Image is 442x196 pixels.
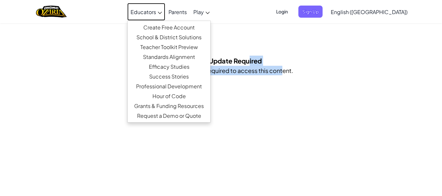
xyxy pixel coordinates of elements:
a: Success Stories [128,72,210,81]
a: Standards Alignment [128,52,210,62]
h5: Account Update Required [180,56,262,66]
img: Home [36,5,66,18]
a: Play [190,3,213,21]
a: Parents [165,3,190,21]
a: School & District Solutions [128,32,210,42]
button: Login [272,6,292,18]
span: Play [193,9,204,15]
a: Efficacy Studies [128,62,210,72]
a: Ozaria by CodeCombat logo [36,5,66,18]
span: English ([GEOGRAPHIC_DATA]) [331,9,408,15]
button: Sign Up [298,6,323,18]
p: A teacher account is required to access this content. [149,66,293,75]
a: Teacher Toolkit Preview [128,42,210,52]
a: English ([GEOGRAPHIC_DATA]) [327,3,411,21]
a: Professional Development [128,81,210,91]
a: Hour of Code [128,91,210,101]
a: Request a Demo or Quote [128,111,210,121]
a: Grants & Funding Resources [128,101,210,111]
a: Create Free Account [128,23,210,32]
a: Educators [127,3,165,21]
span: Educators [131,9,156,15]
